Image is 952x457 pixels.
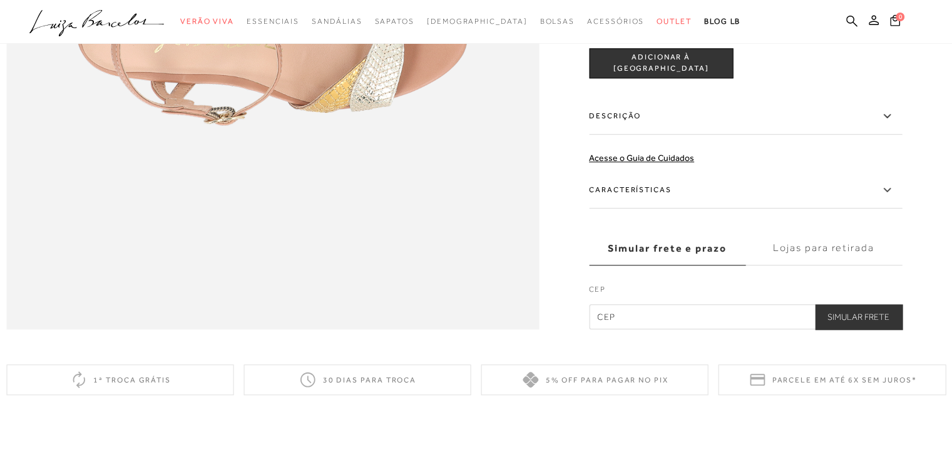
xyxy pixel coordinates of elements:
span: Sandálias [312,17,362,26]
label: Características [589,172,902,208]
a: noSubCategoriesText [657,10,692,33]
label: Descrição [589,98,902,135]
button: Simular Frete [815,304,902,329]
a: BLOG LB [704,10,740,33]
label: Simular frete e prazo [589,232,745,265]
label: Lojas para retirada [745,232,902,265]
a: noSubCategoriesText [312,10,362,33]
div: 1ª troca grátis [6,364,233,395]
label: CEP [589,284,902,301]
span: Outlet [657,17,692,26]
button: 0 [886,14,904,31]
div: 5% off para pagar no PIX [481,364,709,395]
a: noSubCategoriesText [180,10,234,33]
a: noSubCategoriesText [374,10,414,33]
span: 0 [896,13,904,21]
div: Parcele em até 6x sem juros* [719,364,946,395]
a: noSubCategoriesText [540,10,575,33]
a: noSubCategoriesText [247,10,299,33]
input: CEP [589,304,902,329]
span: ADICIONAR À [GEOGRAPHIC_DATA] [590,53,732,74]
button: ADICIONAR À [GEOGRAPHIC_DATA] [589,48,733,78]
span: Sapatos [374,17,414,26]
span: Essenciais [247,17,299,26]
span: Acessórios [587,17,644,26]
span: Bolsas [540,17,575,26]
span: [DEMOGRAPHIC_DATA] [427,17,528,26]
a: noSubCategoriesText [587,10,644,33]
a: noSubCategoriesText [427,10,528,33]
div: 30 dias para troca [243,364,471,395]
span: Verão Viva [180,17,234,26]
a: Acesse o Guia de Cuidados [589,153,694,163]
span: BLOG LB [704,17,740,26]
